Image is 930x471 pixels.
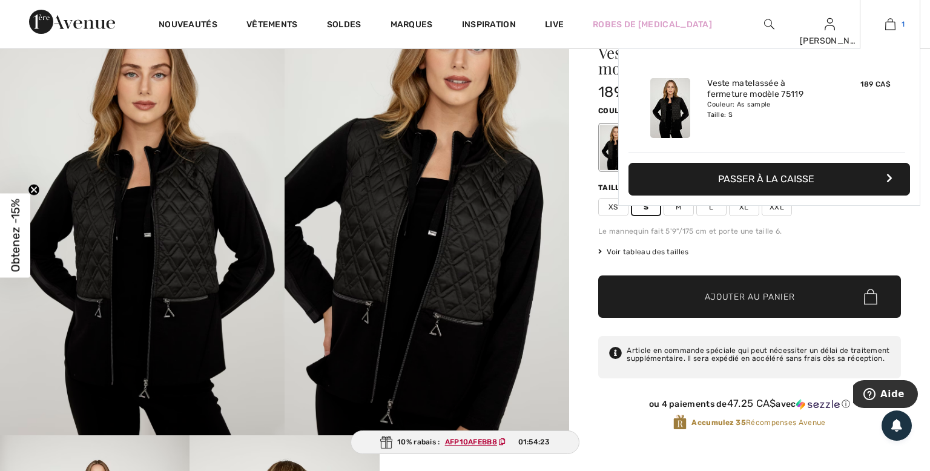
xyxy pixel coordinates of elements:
a: Nouveautés [159,19,217,32]
a: Vêtements [246,19,298,32]
div: ou 4 paiements de avec [598,398,901,410]
img: Sezzle [796,399,840,410]
span: XS [598,198,628,216]
button: Close teaser [28,184,40,196]
a: Se connecter [825,18,835,30]
span: Voir tableau des tailles [598,246,689,257]
a: Live [545,18,564,31]
div: [PERSON_NAME] [800,35,859,47]
span: Obtenez -15% [8,199,22,272]
div: Couleur: As sample Taille: S [707,100,826,119]
span: Récompenses Avenue [691,417,825,428]
span: Couleur: [598,107,637,115]
img: recherche [764,17,774,31]
div: Taille: [598,182,630,193]
span: 189 CA$ [598,84,655,100]
img: Récompenses Avenue [673,414,687,430]
button: Ajouter au panier [598,275,901,318]
img: Veste matelass&eacute;e &agrave; fermeture mod&egrave;le 75119. 2 [285,8,569,435]
strong: Accumulez 35 [691,418,746,427]
span: 01:54:23 [518,436,550,447]
div: As sample [600,125,632,170]
div: 10% rabais : [351,430,579,454]
span: 189 CA$ [860,80,891,88]
span: 47.25 CA$ [727,397,776,409]
ins: AFP10AFEBB8 [445,438,497,446]
img: Veste matelassée à fermeture modèle 75119 [650,78,690,138]
img: Bag.svg [864,289,877,305]
div: Le mannequin fait 5'9"/175 cm et porte une taille 6. [598,226,901,237]
span: Inspiration [462,19,516,32]
a: Marques [391,19,433,32]
div: ou 4 paiements de47.25 CA$avecSezzle Cliquez pour en savoir plus sur Sezzle [598,398,901,414]
span: 1 [902,19,905,30]
img: Mon panier [885,17,895,31]
div: Article en commande spéciale qui peut nécessiter un délai de traitement supplémentaire. Il sera e... [627,347,890,363]
img: 1ère Avenue [29,10,115,34]
img: Mes infos [825,17,835,31]
a: Veste matelassée à fermeture modèle 75119 [707,78,826,100]
a: Robes de [MEDICAL_DATA] [593,18,712,31]
button: Passer à la caisse [628,163,910,196]
a: Soldes [327,19,361,32]
span: Ajouter au panier [705,291,795,303]
h1: Veste matelassée à fermeture modèle 75119 [598,45,851,76]
a: 1 [860,17,920,31]
iframe: Ouvre un widget dans lequel vous pouvez trouver plus d’informations [853,380,918,410]
img: Gift.svg [380,436,392,449]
